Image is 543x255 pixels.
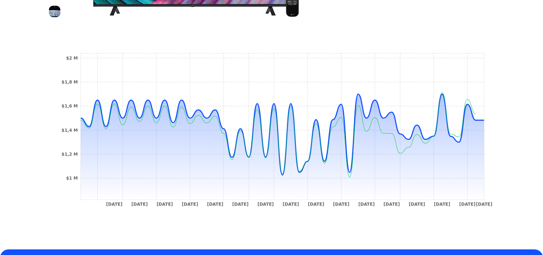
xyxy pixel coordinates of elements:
tspan: [DATE] [383,202,400,207]
tspan: [DATE] [182,202,198,207]
tspan: [DATE] [358,202,374,207]
tspan: [DATE] [207,202,223,207]
tspan: $1 M [66,176,78,181]
tspan: $1,4 M [61,127,78,132]
tspan: $2 M [66,56,78,61]
tspan: [DATE] [282,202,299,207]
tspan: [DATE] [131,202,147,207]
tspan: [DATE] [106,202,122,207]
tspan: [DATE] [156,202,173,207]
tspan: [DATE] [476,202,492,207]
tspan: [DATE] [434,202,450,207]
tspan: [DATE] [333,202,349,207]
tspan: [DATE] [308,202,324,207]
tspan: $1,2 M [61,152,78,157]
tspan: [DATE] [257,202,274,207]
tspan: [DATE] [232,202,248,207]
tspan: $1,6 M [61,104,78,109]
img: Smart TV LG 65UR8750PSA 4K UHD 65 pulgadas Smart Magic Control [49,6,60,17]
tspan: [DATE] [459,202,476,207]
tspan: $1,8 M [61,80,78,85]
tspan: [DATE] [408,202,425,207]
